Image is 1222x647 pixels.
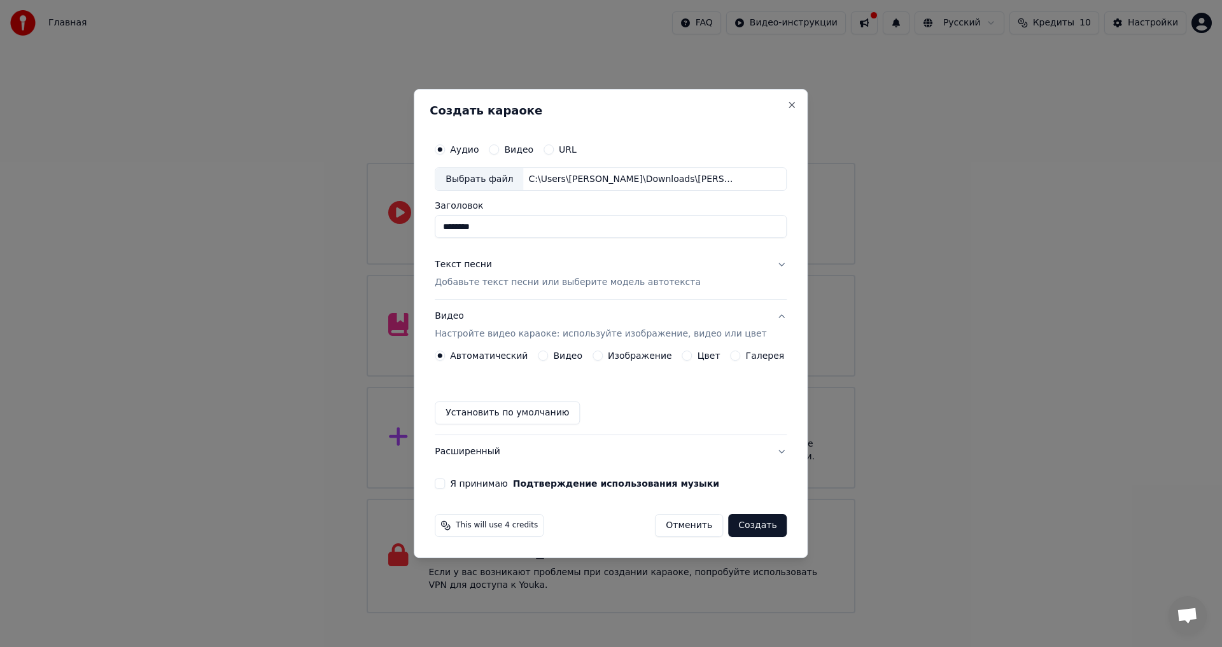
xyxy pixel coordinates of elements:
button: Установить по умолчанию [435,401,580,424]
label: Я принимаю [450,479,719,488]
span: This will use 4 credits [456,520,538,531]
div: C:\Users\[PERSON_NAME]\Downloads\[PERSON_NAME]\2012 - Смирись и расслабься!\02. Фанк.mp3 [523,173,740,186]
label: Автоматический [450,351,528,360]
button: Расширенный [435,435,787,468]
button: Создать [728,514,787,537]
label: Изображение [608,351,672,360]
div: Выбрать файл [435,168,523,191]
p: Настройте видео караоке: используйте изображение, видео или цвет [435,328,766,340]
label: Заголовок [435,202,787,211]
div: ВидеоНастройте видео караоке: используйте изображение, видео или цвет [435,351,787,435]
label: URL [559,145,577,154]
label: Видео [504,145,533,154]
button: Я принимаю [513,479,719,488]
label: Цвет [698,351,720,360]
label: Галерея [746,351,785,360]
label: Видео [553,351,582,360]
h2: Создать караоке [430,105,792,116]
button: Отменить [655,514,723,537]
div: Видео [435,310,766,341]
button: Текст песниДобавьте текст песни или выберите модель автотекста [435,249,787,300]
label: Аудио [450,145,479,154]
p: Добавьте текст песни или выберите модель автотекста [435,277,701,289]
button: ВидеоНастройте видео караоке: используйте изображение, видео или цвет [435,300,787,351]
div: Текст песни [435,259,492,272]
